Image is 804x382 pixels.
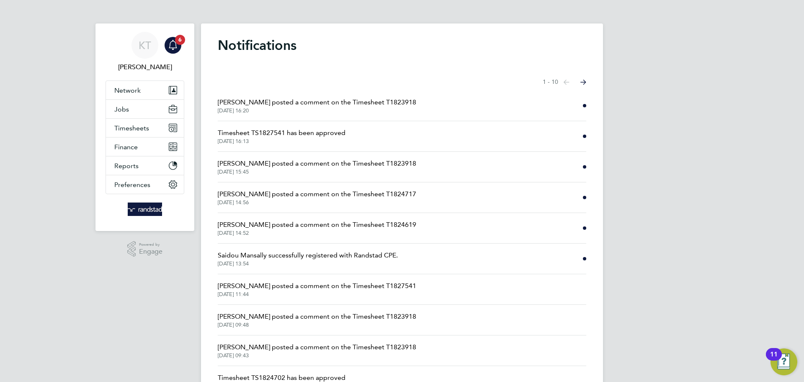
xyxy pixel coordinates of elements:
span: [PERSON_NAME] posted a comment on the Timesheet T1827541 [218,281,416,291]
a: KT[PERSON_NAME] [106,32,184,72]
button: Open Resource Center, 11 new notifications [770,348,797,375]
span: Finance [114,143,138,151]
a: [PERSON_NAME] posted a comment on the Timesheet T1823918[DATE] 09:43 [218,342,416,359]
span: [PERSON_NAME] posted a comment on the Timesheet T1823918 [218,312,416,322]
button: Network [106,81,184,99]
a: 6 [165,32,181,59]
a: Powered byEngage [127,241,163,257]
span: Reports [114,162,139,170]
span: Timesheets [114,124,149,132]
span: Kieran Trotter [106,62,184,72]
a: [PERSON_NAME] posted a comment on the Timesheet T1823918[DATE] 16:20 [218,97,416,114]
a: [PERSON_NAME] posted a comment on the Timesheet T1823918[DATE] 09:48 [218,312,416,328]
a: [PERSON_NAME] posted a comment on the Timesheet T1823918[DATE] 15:45 [218,159,416,175]
span: Saidou Mansally successfully registered with Randstad CPE. [218,250,398,260]
span: [PERSON_NAME] posted a comment on the Timesheet T1823918 [218,97,416,107]
img: randstad-logo-retina.png [128,203,162,216]
span: Powered by [139,241,162,248]
h1: Notifications [218,37,586,54]
button: Finance [106,138,184,156]
span: Preferences [114,181,150,189]
a: [PERSON_NAME] posted a comment on the Timesheet T1824717[DATE] 14:56 [218,189,416,206]
span: [PERSON_NAME] posted a comment on the Timesheet T1823918 [218,159,416,169]
span: 1 - 10 [543,78,558,86]
button: Preferences [106,175,184,194]
a: Timesheet TS1827541 has been approved[DATE] 16:13 [218,128,345,145]
span: [DATE] 09:48 [218,322,416,328]
span: [DATE] 14:52 [218,230,416,236]
span: [DATE] 11:44 [218,291,416,298]
span: [DATE] 15:45 [218,169,416,175]
nav: Select page of notifications list [543,74,586,91]
span: [DATE] 09:43 [218,352,416,359]
span: [DATE] 14:56 [218,199,416,206]
button: Jobs [106,100,184,118]
span: 6 [175,35,185,45]
span: [DATE] 16:13 [218,138,345,145]
span: Jobs [114,105,129,113]
button: Timesheets [106,119,184,137]
span: [PERSON_NAME] posted a comment on the Timesheet T1823918 [218,342,416,352]
button: Reports [106,156,184,175]
a: [PERSON_NAME] posted a comment on the Timesheet T1827541[DATE] 11:44 [218,281,416,298]
div: 11 [770,354,778,365]
a: Saidou Mansally successfully registered with Randstad CPE.[DATE] 13:54 [218,250,398,267]
nav: Main navigation [95,23,194,231]
span: Network [114,86,141,94]
span: [PERSON_NAME] posted a comment on the Timesheet T1824717 [218,189,416,199]
span: [DATE] 16:20 [218,107,416,114]
a: Go to home page [106,203,184,216]
span: KT [139,40,151,51]
a: [PERSON_NAME] posted a comment on the Timesheet T1824619[DATE] 14:52 [218,220,416,236]
span: Timesheet TS1827541 has been approved [218,128,345,138]
span: Engage [139,248,162,255]
span: [DATE] 13:54 [218,260,398,267]
span: [PERSON_NAME] posted a comment on the Timesheet T1824619 [218,220,416,230]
